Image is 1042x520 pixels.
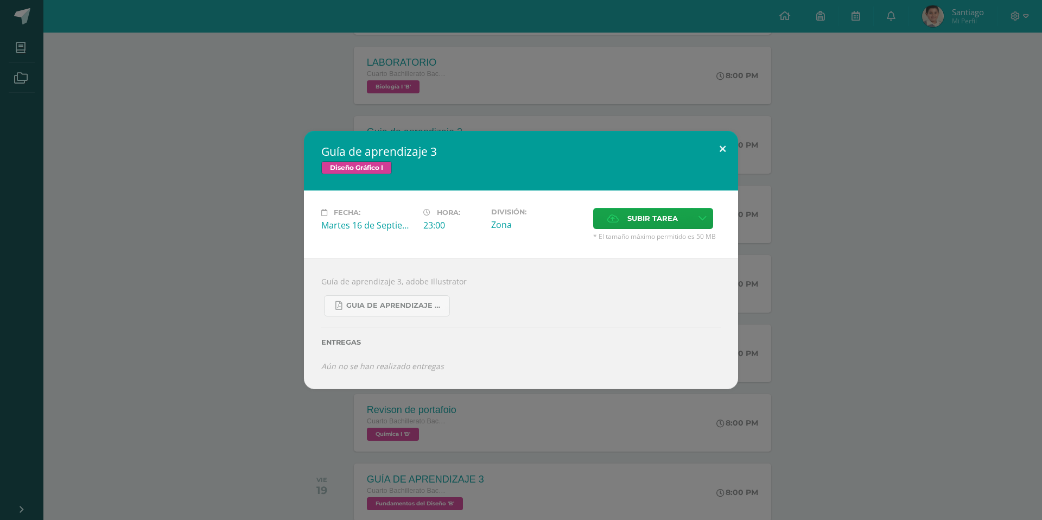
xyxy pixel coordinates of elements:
[593,232,721,241] span: * El tamaño máximo permitido es 50 MB
[321,338,721,346] label: Entregas
[321,219,415,231] div: Martes 16 de Septiembre
[707,131,738,168] button: Close (Esc)
[321,161,392,174] span: Diseño Gráfico I
[304,258,738,389] div: Guía de aprendizaje 3, adobe Illustrator
[321,361,444,371] i: Aún no se han realizado entregas
[321,144,721,159] h2: Guía de aprendizaje 3
[423,219,482,231] div: 23:00
[491,208,584,216] label: División:
[346,301,444,310] span: Guia de aprendizaje 3 IV UNIDAD.pdf
[627,208,678,229] span: Subir tarea
[324,295,450,316] a: Guia de aprendizaje 3 IV UNIDAD.pdf
[437,208,460,217] span: Hora:
[491,219,584,231] div: Zona
[334,208,360,217] span: Fecha:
